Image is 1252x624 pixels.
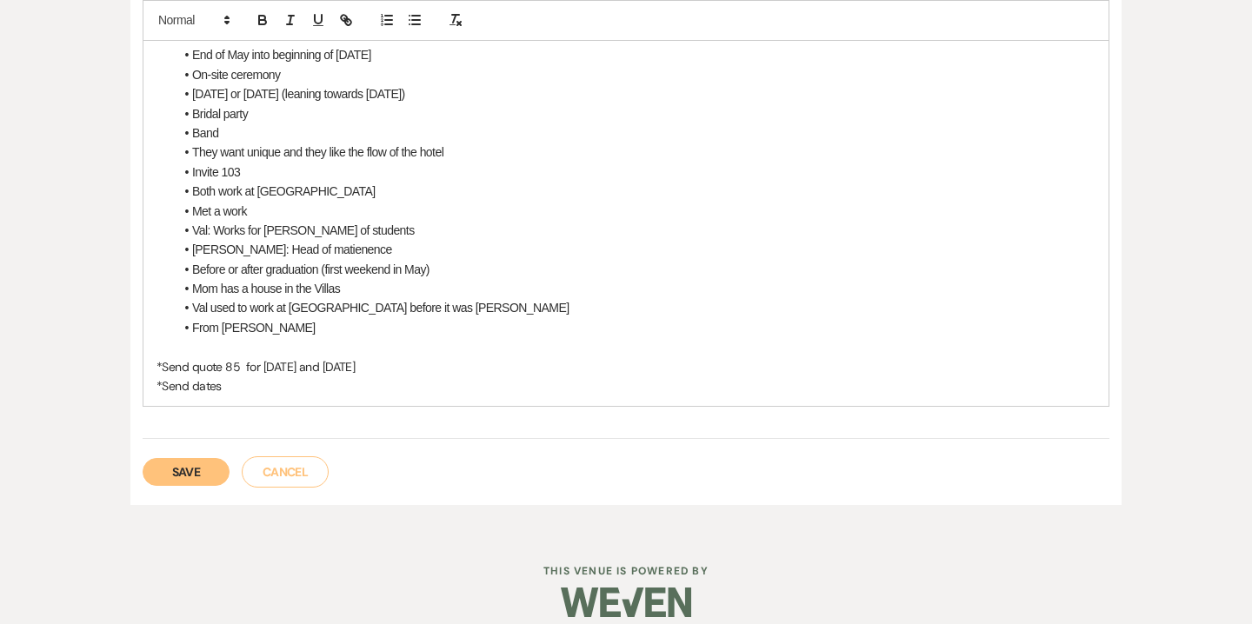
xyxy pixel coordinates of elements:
[174,45,1095,64] li: End of May into beginning of [DATE]
[174,221,1095,240] li: Val: Works for [PERSON_NAME] of students
[143,458,230,486] button: Save
[174,240,1095,259] li: [PERSON_NAME]: Head of matienence
[156,357,1095,376] p: *Send quote 85 for [DATE] and [DATE]
[174,163,1095,182] li: Invite 103
[242,456,329,488] button: Cancel
[156,376,1095,395] p: *Send dates
[174,318,1095,337] li: From [PERSON_NAME]
[174,182,1095,201] li: Both work at [GEOGRAPHIC_DATA]
[174,143,1095,162] li: They want unique and they like the flow of the hotel
[174,84,1095,103] li: [DATE] or [DATE] (leaning towards [DATE])
[174,123,1095,143] li: Band
[174,65,1095,84] li: On-site ceremony
[174,279,1095,298] li: Mom has a house in the Villas
[174,202,1095,221] li: Met a work
[174,260,1095,279] li: Before or after graduation (first weekend in May)
[174,104,1095,123] li: Bridal party
[174,298,1095,317] li: Val used to work at [GEOGRAPHIC_DATA] before it was [PERSON_NAME]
